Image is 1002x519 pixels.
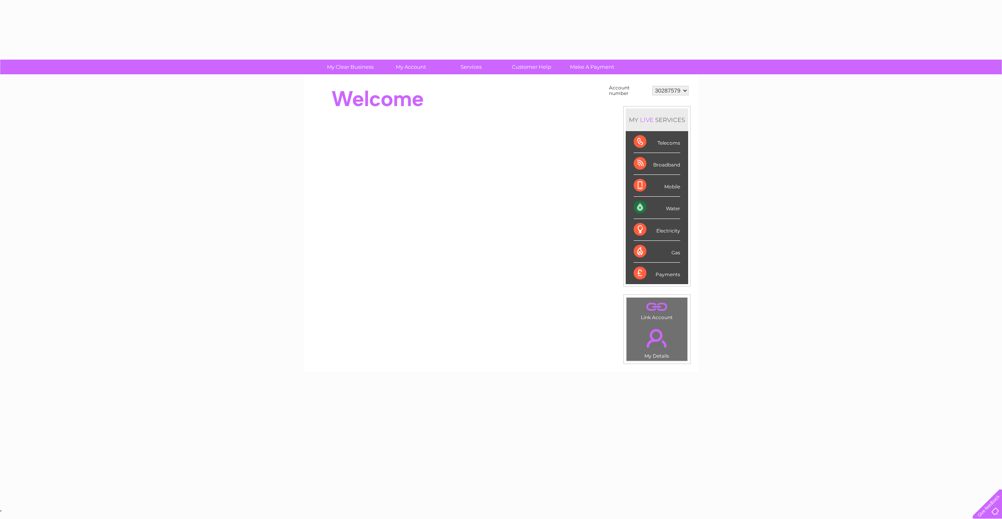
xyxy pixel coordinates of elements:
a: . [628,324,685,352]
div: MY SERVICES [626,108,688,131]
div: Payments [634,263,680,284]
div: Mobile [634,175,680,197]
td: Link Account [626,297,688,322]
div: Gas [634,241,680,263]
div: Electricity [634,219,680,241]
a: Services [438,60,504,74]
a: My Account [378,60,444,74]
div: Water [634,197,680,219]
a: . [628,300,685,314]
div: Telecoms [634,131,680,153]
a: Customer Help [499,60,564,74]
div: Broadband [634,153,680,175]
a: Make A Payment [559,60,625,74]
a: My Clear Business [317,60,383,74]
td: My Details [626,322,688,361]
div: LIVE [638,116,655,124]
td: Account number [607,83,650,98]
